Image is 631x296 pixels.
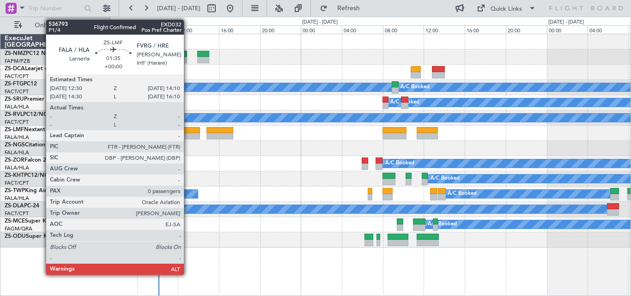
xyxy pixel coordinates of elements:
div: Quick Links [491,5,522,14]
a: ZS-MCESuper King Air 200 [5,218,76,224]
span: ZS-NMZ [5,51,26,56]
div: A/C Booked [385,157,414,170]
input: Trip Number [28,1,81,15]
div: [DATE] - [DATE] [112,18,147,26]
div: 04:00 [342,25,383,34]
span: ZS-RVL [5,112,23,117]
button: Refresh [315,1,371,16]
a: FACT/CPT [5,73,29,80]
a: FAPM/PZB [5,58,30,65]
div: 08:00 [383,25,424,34]
a: ZS-NGSCitation Ultra [5,142,60,148]
a: FALA/HLA [5,149,29,156]
div: A/C Booked [400,80,430,94]
a: ZS-RVLPC12/NG [5,112,48,117]
div: [DATE] - [DATE] [548,18,584,26]
a: ZS-FTGPC12 [5,81,37,87]
a: ZS-NMZPC12 NGX [5,51,54,56]
div: A/C Booked [390,96,419,109]
button: Quick Links [472,1,540,16]
a: FAGM/QRA [5,225,32,232]
div: 20:00 [506,25,547,34]
a: ZS-DLAPC-24 [5,203,39,209]
a: FALA/HLA [5,195,29,202]
span: ZS-MCE [5,218,25,224]
div: A/C Booked [428,217,457,231]
a: FACT/CPT [5,119,29,126]
a: FACT/CPT [5,180,29,187]
span: ZS-DCA [5,66,25,72]
span: ZS-SRU [5,97,24,102]
div: 04:00 [588,25,629,34]
div: 08:00 [137,25,178,34]
span: ZS-NGS [5,142,25,148]
div: [DATE] - [DATE] [302,18,338,26]
span: ZS-ZOR [5,157,24,163]
a: ZS-ZORFalcon 2000 [5,157,56,163]
span: Only With Activity [24,22,97,29]
div: 16:00 [465,25,506,34]
div: 16:00 [219,25,260,34]
div: A/C Booked [431,172,460,186]
a: FALA/HLA [5,103,29,110]
span: ZS-ODU [5,234,26,239]
div: 00:00 [547,25,588,34]
a: ZS-DCALearjet 45 [5,66,51,72]
div: A/C Booked [448,187,477,201]
span: ZS-LMF [5,127,24,133]
a: FALA/HLA [5,134,29,141]
div: 00:00 [301,25,342,34]
button: Only With Activity [10,18,100,33]
a: FALA/HLA [5,164,29,171]
span: [DATE] - [DATE] [157,4,200,12]
a: ZS-ODUSuper King Air 200 [5,234,77,239]
span: Refresh [329,5,368,12]
div: 04:00 [96,25,137,34]
div: 12:00 [178,25,219,34]
a: ZS-TWPKing Air 260 [5,188,58,193]
span: ZS-DLA [5,203,24,209]
a: FACT/CPT [5,88,29,95]
a: ZS-KHTPC12/NG [5,173,49,178]
span: ZS-TWP [5,188,25,193]
div: 12:00 [424,25,465,34]
span: ZS-FTG [5,81,24,87]
a: FACT/CPT [5,210,29,217]
a: ZS-LMFNextant 400XTi [5,127,65,133]
div: 20:00 [260,25,301,34]
div: A/C Booked [154,111,183,125]
a: ZS-SRUPremier I [5,97,48,102]
span: ZS-KHT [5,173,24,178]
